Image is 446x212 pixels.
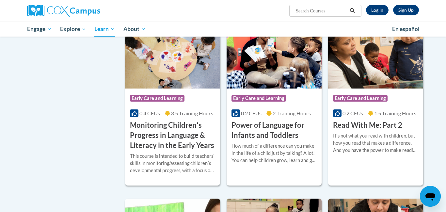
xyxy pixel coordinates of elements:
[139,110,160,116] span: 0.4 CEUs
[60,25,86,33] span: Explore
[123,25,146,33] span: About
[125,22,220,186] a: Course LogoEarly Care and Learning0.4 CEUs3.5 Training Hours Monitoring Childrenʹs Progress in La...
[420,186,441,207] iframe: Button to launch messaging window
[333,120,402,130] h3: Read With Me: Part 2
[328,22,423,89] img: Course Logo
[374,110,416,116] span: 1.5 Training Hours
[17,22,429,37] div: Main menu
[241,110,262,116] span: 0.2 CEUs
[119,22,150,37] a: About
[393,5,419,15] a: Register
[295,7,347,15] input: Search Courses
[347,7,357,15] button: Search
[125,22,220,89] img: Course Logo
[392,25,420,32] span: En español
[388,22,424,36] a: En español
[231,95,286,102] span: Early Care and Learning
[227,22,322,89] img: Course Logo
[27,5,100,17] img: Cox Campus
[231,142,317,164] div: How much of a difference can you make in the life of a child just by talking? A lot! You can help...
[273,110,311,116] span: 2 Training Hours
[90,22,119,37] a: Learn
[366,5,389,15] a: Log In
[328,22,423,186] a: Course LogoEarly Care and Learning0.2 CEUs1.5 Training Hours Read With Me: Part 2Itʹs not what yo...
[342,110,363,116] span: 0.2 CEUs
[94,25,115,33] span: Learn
[27,5,151,17] a: Cox Campus
[130,120,215,150] h3: Monitoring Childrenʹs Progress in Language & Literacy in the Early Years
[231,120,317,140] h3: Power of Language for Infants and Toddlers
[130,95,184,102] span: Early Care and Learning
[56,22,90,37] a: Explore
[171,110,213,116] span: 3.5 Training Hours
[27,25,52,33] span: Engage
[333,95,388,102] span: Early Care and Learning
[130,153,215,174] div: This course is intended to build teachersʹ skills in monitoring/assessing childrenʹs developmenta...
[227,22,322,186] a: Course LogoEarly Care and Learning0.2 CEUs2 Training Hours Power of Language for Infants and Todd...
[23,22,56,37] a: Engage
[333,132,418,154] div: Itʹs not what you read with children, but how you read that makes a difference. And you have the ...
